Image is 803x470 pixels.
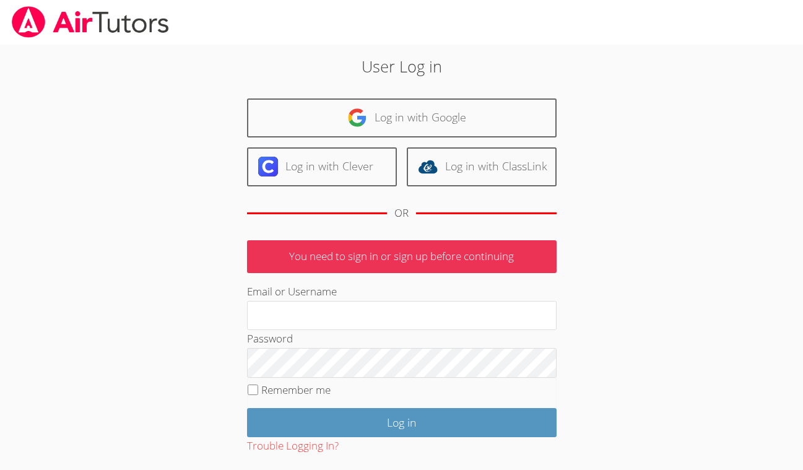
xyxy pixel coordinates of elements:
div: OR [394,204,409,222]
h2: User Log in [184,54,618,78]
input: Log in [247,408,557,437]
a: Log in with ClassLink [407,147,557,186]
a: Log in with Clever [247,147,397,186]
img: google-logo-50288ca7cdecda66e5e0955fdab243c47b7ad437acaf1139b6f446037453330a.svg [347,108,367,128]
p: You need to sign in or sign up before continuing [247,240,557,273]
a: Log in with Google [247,98,557,137]
img: clever-logo-6eab21bc6e7a338710f1a6ff85c0baf02591cd810cc4098c63d3a4b26e2feb20.svg [258,157,278,176]
label: Password [247,331,293,346]
img: classlink-logo-d6bb404cc1216ec64c9a2012d9dc4662098be43eaf13dc465df04b49fa7ab582.svg [418,157,438,176]
button: Trouble Logging In? [247,437,339,455]
label: Email or Username [247,284,337,298]
label: Remember me [261,383,331,397]
img: airtutors_banner-c4298cdbf04f3fff15de1276eac7730deb9818008684d7c2e4769d2f7ddbe033.png [11,6,170,38]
